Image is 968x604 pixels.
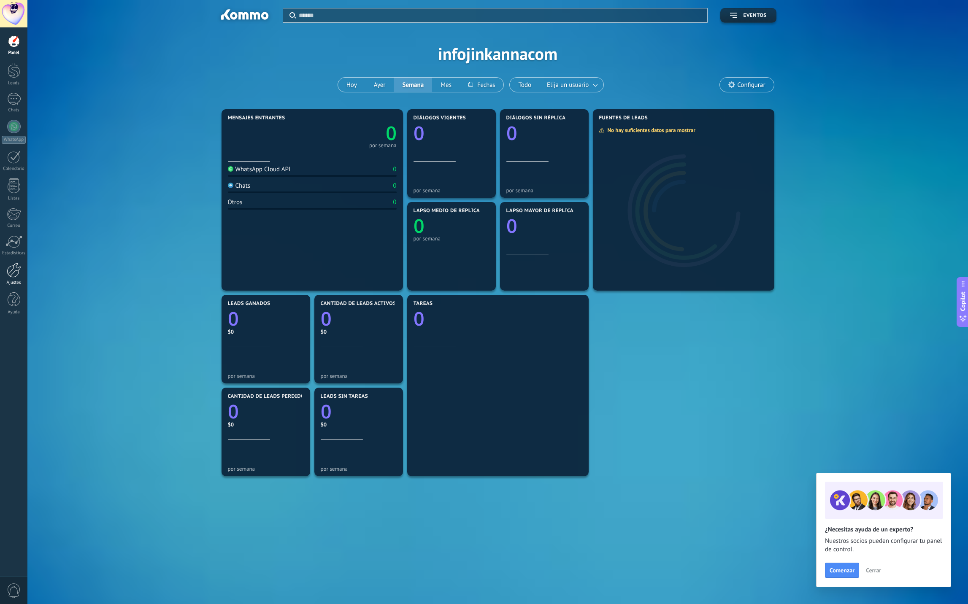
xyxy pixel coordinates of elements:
button: Semana [394,78,432,92]
a: 0 [321,399,397,424]
span: Tareas [414,301,433,307]
div: Leads [2,81,26,86]
text: 0 [321,399,332,424]
div: por semana [414,187,489,194]
span: Elija un usuario [545,79,590,91]
button: Eventos [720,8,776,23]
button: Cerrar [862,564,885,577]
a: 0 [228,399,304,424]
div: por semana [228,466,304,472]
span: Cantidad de leads activos [321,301,396,307]
div: Ajustes [2,280,26,286]
div: Correo [2,223,26,229]
button: Todo [510,78,540,92]
span: Comenzar [830,567,854,573]
img: WhatsApp Cloud API [228,166,233,172]
span: Lapso mayor de réplica [506,208,573,214]
button: Ayer [365,78,394,92]
text: 0 [228,306,239,332]
span: Cantidad de leads perdidos [228,394,308,399]
div: Listas [2,196,26,201]
div: Estadísticas [2,251,26,256]
div: $0 [228,421,304,428]
div: Panel [2,50,26,56]
text: 0 [506,120,517,146]
span: Lapso medio de réplica [414,208,480,214]
text: 0 [414,306,425,332]
span: Leads sin tareas [321,394,368,399]
div: Chats [2,108,26,113]
div: por semana [506,187,582,194]
button: Mes [432,78,460,92]
text: 0 [414,213,425,239]
h2: ¿Necesitas ayuda de un experto? [825,526,942,534]
div: por semana [369,143,397,148]
a: 0 [414,306,582,332]
span: Diálogos vigentes [414,115,466,121]
div: 0 [393,182,396,190]
text: 0 [506,213,517,239]
span: Eventos [743,13,766,19]
text: 0 [414,120,425,146]
span: Fuentes de leads [599,115,648,121]
div: Otros [228,198,243,206]
a: 0 [312,120,397,146]
div: por semana [321,466,397,472]
div: No hay suficientes datos para mostrar [599,127,701,134]
div: Chats [228,182,251,190]
div: $0 [321,328,397,335]
span: Configurar [737,81,765,89]
span: Leads ganados [228,301,270,307]
div: WhatsApp [2,136,26,144]
div: Calendario [2,166,26,172]
div: $0 [321,421,397,428]
span: Cerrar [866,567,881,573]
div: $0 [228,328,304,335]
text: 0 [228,399,239,424]
a: 0 [321,306,397,332]
text: 0 [321,306,332,332]
div: Ayuda [2,310,26,315]
a: 0 [228,306,304,332]
span: Copilot [959,292,967,311]
div: por semana [321,373,397,379]
div: 0 [393,165,396,173]
button: Elija un usuario [540,78,603,92]
div: por semana [228,373,304,379]
button: Comenzar [825,563,859,578]
text: 0 [386,120,397,146]
button: Hoy [338,78,365,92]
img: Chats [228,183,233,188]
span: Nuestros socios pueden configurar tu panel de control. [825,537,942,554]
div: por semana [414,235,489,242]
span: Diálogos sin réplica [506,115,566,121]
span: Mensajes entrantes [228,115,285,121]
div: WhatsApp Cloud API [228,165,291,173]
button: Fechas [460,78,503,92]
div: 0 [393,198,396,206]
